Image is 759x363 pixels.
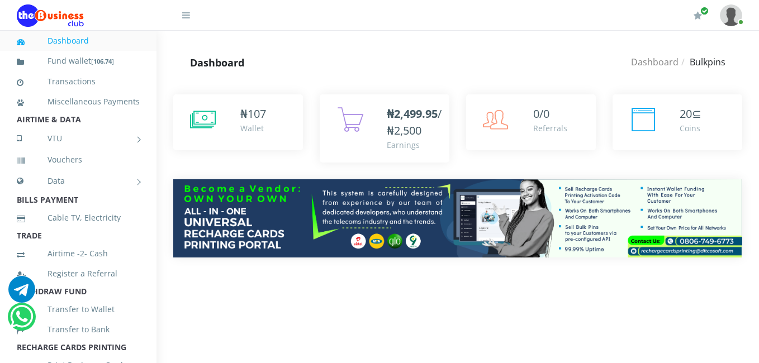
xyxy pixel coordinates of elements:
[248,106,266,121] span: 107
[533,122,567,134] div: Referrals
[387,106,442,138] span: /₦2,500
[240,122,266,134] div: Wallet
[17,48,140,74] a: Fund wallet[106.74]
[173,179,742,257] img: multitenant_rcp.png
[387,139,442,151] div: Earnings
[17,125,140,152] a: VTU
[17,69,140,94] a: Transactions
[320,94,449,163] a: ₦2,499.95/₦2,500 Earnings
[17,205,140,231] a: Cable TV, Electricity
[240,106,266,122] div: ₦
[17,241,140,266] a: Airtime -2- Cash
[91,57,114,65] small: [ ]
[680,106,692,121] span: 20
[680,122,701,134] div: Coins
[17,297,140,322] a: Transfer to Wallet
[387,106,438,121] b: ₦2,499.95
[17,261,140,286] a: Register a Referral
[17,89,140,114] a: Miscellaneous Payments
[17,4,84,27] img: Logo
[17,167,140,195] a: Data
[173,94,303,150] a: ₦107 Wallet
[700,7,709,15] span: Renew/Upgrade Subscription
[680,106,701,122] div: ⊆
[190,56,244,69] strong: Dashboard
[17,147,140,173] a: Vouchers
[631,56,679,68] a: Dashboard
[720,4,742,26] img: User
[8,284,35,303] a: Chat for support
[533,106,549,121] span: 0/0
[10,312,33,330] a: Chat for support
[17,28,140,54] a: Dashboard
[93,57,112,65] b: 106.74
[17,317,140,342] a: Transfer to Bank
[679,55,725,69] li: Bulkpins
[466,94,596,150] a: 0/0 Referrals
[694,11,702,20] i: Renew/Upgrade Subscription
